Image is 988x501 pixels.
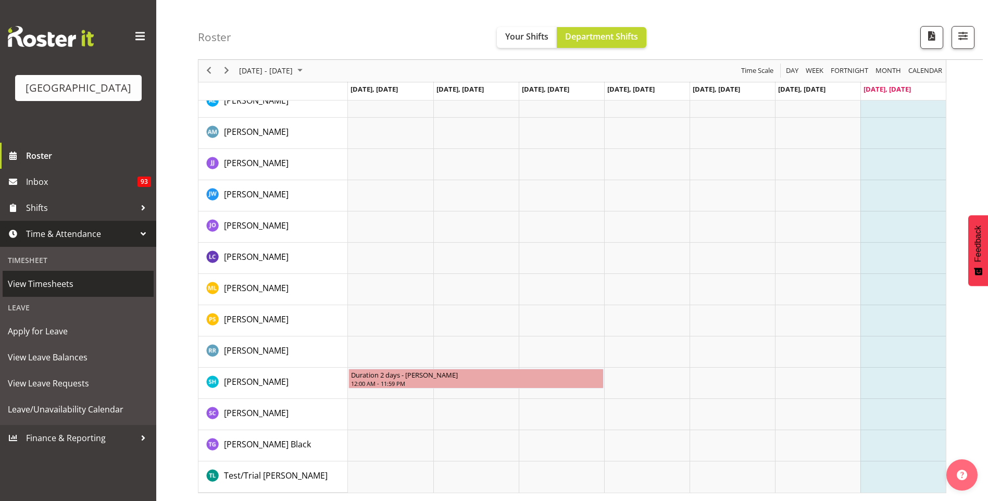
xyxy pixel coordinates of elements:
td: Test/Trial Laurie resource [198,461,348,493]
a: View Leave Balances [3,344,154,370]
td: Alesana Lafoga resource [198,86,348,118]
a: Test/Trial [PERSON_NAME] [224,469,328,482]
span: [DATE], [DATE] [693,84,740,94]
div: Sep 29 - Oct 05, 2025 [235,60,309,82]
span: [PERSON_NAME] [224,314,289,325]
span: [DATE], [DATE] [522,84,569,94]
button: Filter Shifts [952,26,974,49]
td: Jade Johnson resource [198,149,348,180]
span: [DATE], [DATE] [778,84,826,94]
div: Leave [3,297,154,318]
button: Feedback - Show survey [968,215,988,286]
span: Department Shifts [565,31,638,42]
a: [PERSON_NAME] [224,188,289,201]
span: 93 [137,177,151,187]
td: Pyper Smith resource [198,305,348,336]
div: Timesheet [3,249,154,271]
span: [DATE], [DATE] [607,84,655,94]
button: Timeline Week [804,65,826,78]
div: Sarah Hartstonge"s event - Duration 2 days - Sarah Hartstonge Begin From Monday, September 29, 20... [348,369,604,389]
a: [PERSON_NAME] [224,407,289,419]
span: View Leave Balances [8,349,148,365]
span: View Leave Requests [8,375,148,391]
a: [PERSON_NAME] [224,375,289,388]
div: Duration 2 days - [PERSON_NAME] [351,369,601,380]
button: Previous [202,65,216,78]
button: Timeline Day [784,65,801,78]
span: Leave/Unavailability Calendar [8,402,148,417]
button: Month [907,65,944,78]
span: calendar [907,65,943,78]
span: Test/Trial [PERSON_NAME] [224,470,328,481]
a: [PERSON_NAME] [224,126,289,138]
td: Taylor Greenwood Black resource [198,430,348,461]
a: [PERSON_NAME] [224,157,289,169]
span: Time & Attendance [26,226,135,242]
div: [GEOGRAPHIC_DATA] [26,80,131,96]
a: [PERSON_NAME] [224,344,289,357]
td: Angus McLeay resource [198,118,348,149]
button: Download a PDF of the roster according to the set date range. [920,26,943,49]
span: [DATE] - [DATE] [238,65,294,78]
span: Roster [26,148,151,164]
span: View Timesheets [8,276,148,292]
span: [PERSON_NAME] [224,189,289,200]
span: Your Shifts [505,31,548,42]
button: Next [220,65,234,78]
button: Timeline Month [874,65,903,78]
td: Jason Wong resource [198,180,348,211]
td: Laurie Cook resource [198,243,348,274]
td: Jayden O'Byrne resource [198,211,348,243]
a: [PERSON_NAME] Black [224,438,311,450]
div: previous period [200,60,218,82]
span: [DATE], [DATE] [436,84,484,94]
span: Apply for Leave [8,323,148,339]
td: Rashan Ryan resource [198,336,348,368]
span: [DATE], [DATE] [351,84,398,94]
img: Rosterit website logo [8,26,94,47]
a: [PERSON_NAME] [224,250,289,263]
span: Month [874,65,902,78]
span: Feedback [973,226,983,262]
div: next period [218,60,235,82]
span: Shifts [26,200,135,216]
span: Inbox [26,174,137,190]
a: Apply for Leave [3,318,154,344]
span: [PERSON_NAME] [224,345,289,356]
h4: Roster [198,31,231,43]
a: Leave/Unavailability Calendar [3,396,154,422]
a: [PERSON_NAME] [224,282,289,294]
img: help-xxl-2.png [957,470,967,480]
span: Time Scale [740,65,774,78]
span: Week [805,65,824,78]
button: Your Shifts [497,27,557,48]
span: Fortnight [830,65,869,78]
span: Finance & Reporting [26,430,135,446]
a: [PERSON_NAME] [224,219,289,232]
button: Time Scale [740,65,776,78]
a: [PERSON_NAME] [224,313,289,325]
button: Department Shifts [557,27,646,48]
span: [PERSON_NAME] [224,220,289,231]
span: Day [785,65,799,78]
span: [PERSON_NAME] Black [224,439,311,450]
span: [DATE], [DATE] [864,84,911,94]
div: 12:00 AM - 11:59 PM [351,379,601,387]
a: View Timesheets [3,271,154,297]
td: Mark Lieshout resource [198,274,348,305]
button: Fortnight [829,65,870,78]
a: View Leave Requests [3,370,154,396]
td: Sarah Hartstonge resource [198,368,348,399]
span: [PERSON_NAME] [224,95,289,106]
button: October 2025 [237,65,307,78]
td: Stephen Cook resource [198,399,348,430]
